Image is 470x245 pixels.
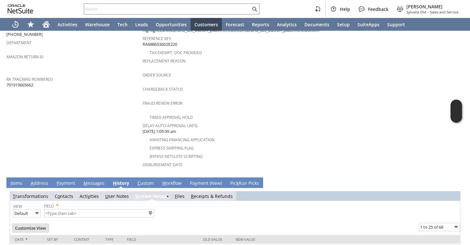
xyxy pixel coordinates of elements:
a: Items [9,180,24,187]
a: Leads [131,18,152,31]
span: U [105,193,108,199]
a: Fraud Review Error [143,101,182,106]
span: I [11,180,12,186]
span: T [13,193,15,199]
a: Activities [80,193,99,199]
span: 791919665662 [6,82,33,88]
iframe: Click here to launch Oracle Guided Learning Help Panel [450,100,462,123]
a: Activities [54,18,81,31]
a: Awaiting Financing Application [150,137,215,143]
span: SuiteApps [357,21,380,28]
a: Order Source [143,72,171,78]
div: Field [127,237,193,242]
a: Opportunities [152,18,191,31]
a: Contacts [55,193,73,199]
a: Documents [301,18,333,31]
span: Reports [252,21,269,28]
span: Activities [58,21,77,28]
span: W [162,180,166,186]
svg: Home [42,20,50,28]
span: Opportunities [156,21,187,28]
span: v [88,193,90,199]
a: Setup [333,18,354,31]
a: SuiteApps [354,18,383,31]
svg: Shortcuts [27,20,35,28]
span: A [31,180,34,186]
a: Payment (New) [188,180,223,187]
a: View [13,204,22,209]
div: Shortcuts [23,18,38,31]
a: Reference Key [143,36,171,41]
a: Tax Exempt. Doc Provided [150,50,202,55]
input: <Type then tab> [44,209,154,217]
a: Disbursement Date [143,162,183,167]
span: Forecast [226,21,244,28]
img: More Options [452,223,460,231]
a: Support [383,18,409,31]
a: System Notes [135,193,166,199]
a: Bypass NetSuite Scripting [150,154,203,159]
a: Replacement reason [143,58,185,64]
div: Type [106,237,117,242]
a: Custom [136,180,155,187]
a: Warehouse [81,18,114,31]
div: Context [74,237,96,242]
span: o [58,193,60,199]
span: [DATE] 1:05:59 am [143,128,176,135]
input: 1 to 25 of 68 [419,223,460,231]
span: Leads [135,21,148,28]
span: Oracle Guided Learning Widget. To move around, please hold and drag [450,111,462,123]
span: Warehouse [85,21,110,28]
span: Documents [304,21,329,28]
span: Support [387,21,405,28]
a: Customers [191,18,222,31]
span: Tech [117,21,128,28]
span: Setup [337,21,350,28]
a: Home [38,18,54,31]
svg: Recent Records [12,20,19,28]
span: R [191,193,194,199]
span: - [427,10,429,14]
span: Sylvane Old [406,10,426,14]
a: Workflow [161,180,183,187]
a: Tech [114,18,131,31]
a: Unrolled view on [452,179,460,186]
span: [PERSON_NAME] [406,4,458,10]
span: P [57,180,59,186]
span: F [175,193,177,199]
svg: logo [8,4,33,13]
a: Files [175,193,184,199]
a: Payment [55,180,77,187]
input: Customize View [12,224,49,232]
a: Reports [248,18,273,31]
span: RA68B653602E220 [143,41,177,47]
span: y [195,180,197,186]
a: Receipts & Refunds [191,193,233,199]
input: Search [84,5,251,13]
span: Customers [194,21,218,28]
a: Express Shipping Flag [150,145,194,151]
span: S [135,193,138,199]
a: PickRun Picks [229,180,261,187]
a: History [111,180,131,187]
a: Recent Records [8,18,23,31]
img: More Options [33,209,41,217]
a: Amazon Return ID [6,54,43,60]
a: Department [6,40,32,45]
span: Feedback [368,6,388,12]
a: User Notes [105,193,129,199]
div: New Value [236,237,455,242]
div: Set by [47,237,64,242]
a: Chargeback Status [143,86,183,92]
a: Forecast [222,18,248,31]
span: Sales and Service [430,10,458,14]
a: Analytics [273,18,301,31]
a: Address [29,180,50,187]
span: [PHONE_NUMBER] [6,31,43,37]
a: Timed Approval Hold [150,115,193,120]
div: Date [15,237,37,242]
a: Field [44,203,54,209]
a: Transformations [13,193,48,199]
a: Messages [82,180,106,187]
span: C [137,180,140,186]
